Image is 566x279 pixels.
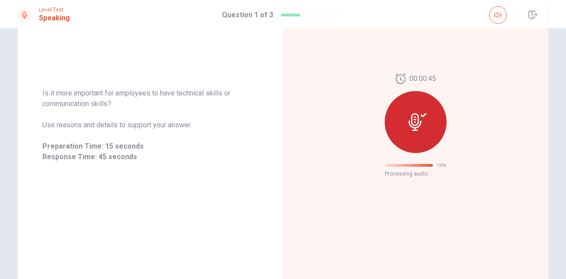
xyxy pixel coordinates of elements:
[385,171,447,177] span: Processing audio...
[437,160,446,171] span: 100 %
[409,73,436,84] span: 00:00:45
[222,10,273,20] h1: Question 1 of 3
[42,120,258,130] span: Use reasons and details to support your answer.
[39,7,70,13] span: Level Test
[42,88,258,109] span: Is it more important for employees to have technical skills or communication skills?
[42,152,258,162] span: Response Time: 45 seconds
[42,141,258,152] span: Preparation Time: 15 seconds
[39,13,70,23] h1: Speaking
